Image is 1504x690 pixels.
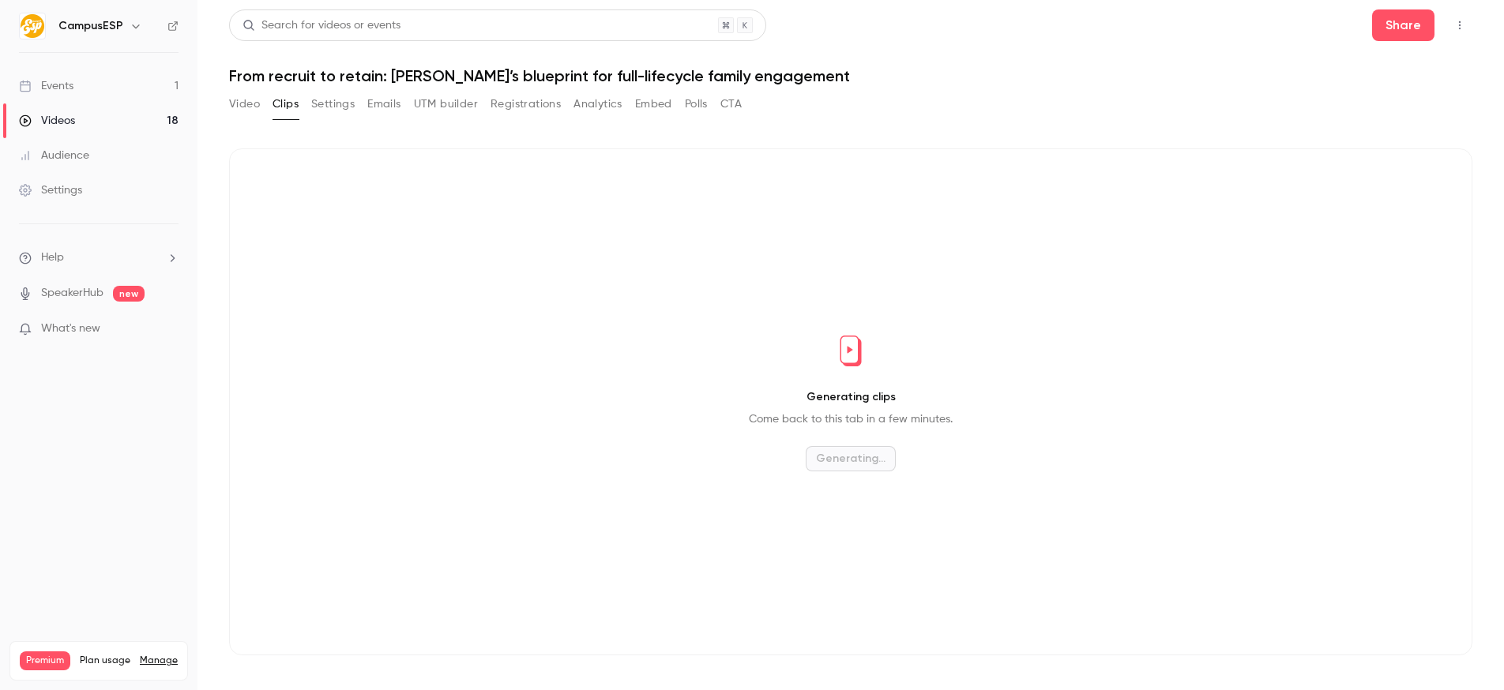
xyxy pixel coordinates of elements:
[635,92,672,117] button: Embed
[720,92,742,117] button: CTA
[229,66,1472,85] h1: From recruit to retain: [PERSON_NAME]’s blueprint for full-lifecycle family engagement
[41,285,103,302] a: SpeakerHub
[414,92,478,117] button: UTM builder
[19,113,75,129] div: Videos
[80,654,130,667] span: Plan usage
[749,411,953,427] p: Come back to this tab in a few minutes.
[367,92,400,117] button: Emails
[311,92,355,117] button: Settings
[20,651,70,670] span: Premium
[685,92,708,117] button: Polls
[273,92,299,117] button: Clips
[229,92,260,117] button: Video
[58,18,123,34] h6: CampusESP
[160,322,179,336] iframe: Noticeable Trigger
[20,13,45,39] img: CampusESP
[113,286,145,302] span: new
[140,654,178,667] a: Manage
[573,92,622,117] button: Analytics
[807,389,896,405] p: Generating clips
[243,17,400,34] div: Search for videos or events
[41,321,100,337] span: What's new
[19,78,73,94] div: Events
[19,182,82,198] div: Settings
[41,249,64,266] span: Help
[1447,13,1472,38] button: Top Bar Actions
[19,249,179,266] li: help-dropdown-opener
[491,92,561,117] button: Registrations
[19,148,89,163] div: Audience
[1372,9,1434,41] button: Share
